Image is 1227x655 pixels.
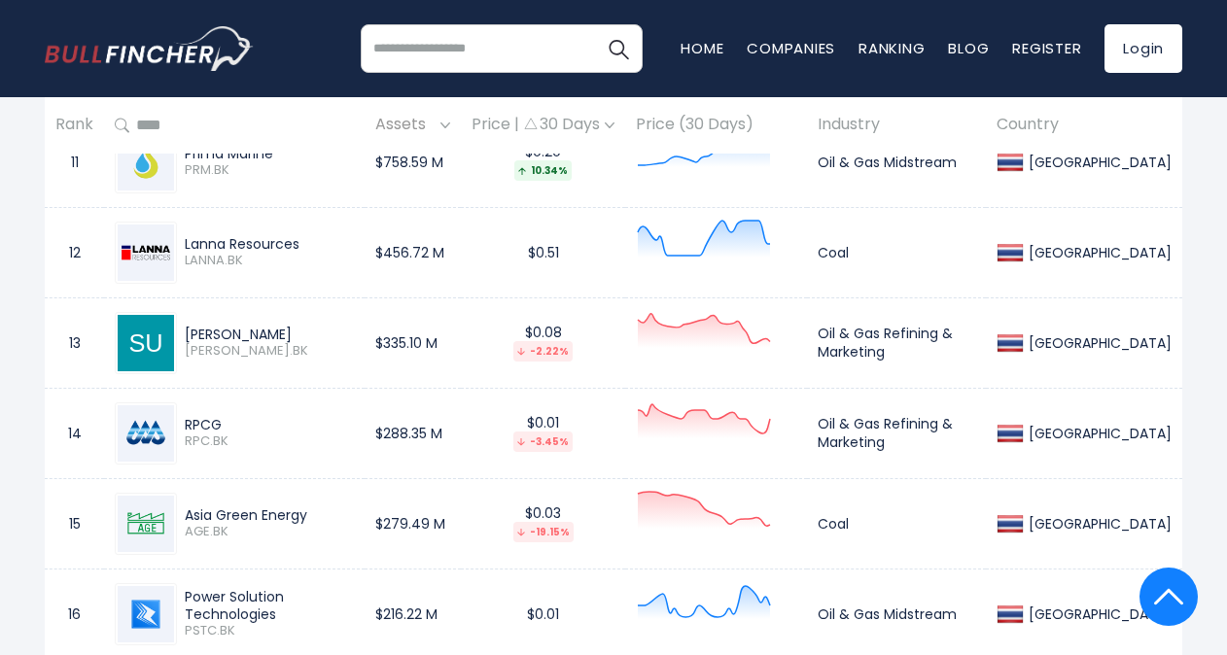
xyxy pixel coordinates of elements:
a: Register [1012,38,1081,58]
div: $0.20 [472,143,614,181]
td: $456.72 M [365,207,461,297]
div: Price | 30 Days [472,116,614,136]
span: Assets [375,111,436,141]
div: [PERSON_NAME] [185,326,354,343]
div: [GEOGRAPHIC_DATA] [1024,334,1172,352]
td: Coal [807,478,986,569]
td: Oil & Gas Midstream [807,117,986,207]
div: Asia Green Energy [185,506,354,524]
td: 11 [45,117,104,207]
div: $0.03 [472,504,614,542]
th: Country [986,97,1182,155]
div: 10.34% [514,160,572,181]
div: [GEOGRAPHIC_DATA] [1024,515,1172,533]
td: 13 [45,297,104,388]
div: Power Solution Technologies [185,588,354,623]
div: $0.01 [472,414,614,452]
div: -2.22% [513,341,573,362]
div: $0.51 [472,244,614,261]
div: [GEOGRAPHIC_DATA] [1024,425,1172,442]
td: $288.35 M [365,388,461,478]
div: Lanna Resources [185,235,354,253]
td: Oil & Gas Refining & Marketing [807,297,986,388]
th: Industry [807,97,986,155]
div: RPCG [185,416,354,433]
button: Search [594,24,643,73]
img: PSTC.BK.png [118,586,174,642]
img: AGE.BK.png [118,496,174,552]
img: RPC.BK.png [118,405,174,462]
a: Home [681,38,723,58]
a: Ranking [859,38,925,58]
div: -19.15% [513,522,574,542]
td: $758.59 M [365,117,461,207]
span: AGE.BK [185,524,354,540]
span: PRM.BK [185,162,354,179]
div: [GEOGRAPHIC_DATA] [1024,605,1172,623]
div: Prima Marine [185,145,354,162]
img: bullfincher logo [45,26,254,71]
div: [GEOGRAPHIC_DATA] [1024,244,1172,261]
th: Rank [45,97,104,155]
a: Companies [747,38,835,58]
a: Login [1104,24,1182,73]
div: $0.08 [472,324,614,362]
span: LANNA.BK [185,253,354,269]
img: LANNA.BK.png [118,224,174,281]
td: $279.49 M [365,478,461,569]
div: -3.45% [513,431,573,452]
td: $335.10 M [365,297,461,388]
img: PRM.BK.png [118,134,174,190]
td: 12 [45,207,104,297]
span: [PERSON_NAME].BK [185,343,354,360]
td: 15 [45,478,104,569]
td: Oil & Gas Refining & Marketing [807,388,986,478]
span: PSTC.BK [185,623,354,639]
span: RPC.BK [185,433,354,450]
a: Blog [948,38,989,58]
div: [GEOGRAPHIC_DATA] [1024,154,1172,171]
div: $0.01 [472,605,614,623]
td: Coal [807,207,986,297]
td: 14 [45,388,104,478]
th: Price (30 Days) [625,97,807,155]
a: Go to homepage [45,26,254,71]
